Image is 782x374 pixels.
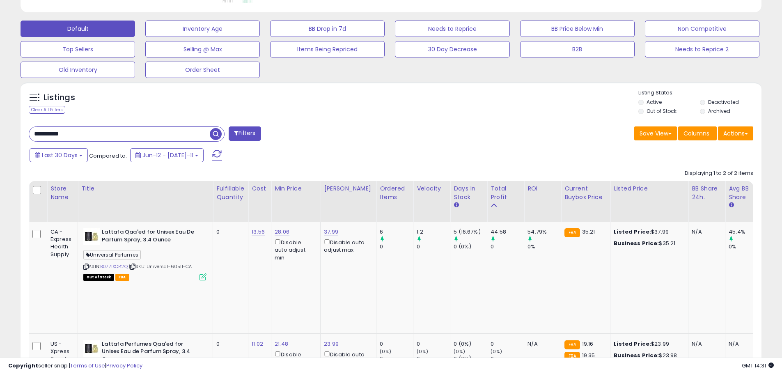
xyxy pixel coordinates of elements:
[491,348,502,355] small: (0%)
[83,340,100,357] img: 41WXSOVusSL._SL40_.jpg
[216,340,242,348] div: 0
[50,340,71,363] div: US - Xpress Supply
[81,184,209,193] div: Title
[145,21,260,37] button: Inventory Age
[527,184,557,193] div: ROI
[129,263,192,270] span: | SKU: Universal-60511-CA
[380,340,413,348] div: 0
[216,184,245,202] div: Fulfillable Quantity
[417,348,428,355] small: (0%)
[491,340,524,348] div: 0
[638,89,761,97] p: Listing States:
[729,243,762,250] div: 0%
[742,362,774,369] span: 2025-08-11 14:31 GMT
[130,148,204,162] button: Jun-12 - [DATE]-11
[685,170,753,177] div: Displaying 1 to 2 of 2 items
[100,263,128,270] a: B0771XCR2Q
[417,340,450,348] div: 0
[324,238,370,254] div: Disable auto adjust max
[395,41,509,57] button: 30 Day Decrease
[614,228,682,236] div: $37.99
[582,340,594,348] span: 19.16
[708,108,730,115] label: Archived
[50,228,71,258] div: CA - Express Health Supply
[647,108,677,115] label: Out of Stock
[89,152,127,160] span: Compared to:
[729,340,756,348] div: N/A
[275,238,314,262] div: Disable auto adjust min
[21,41,135,57] button: Top Sellers
[614,239,659,247] b: Business Price:
[417,243,450,250] div: 0
[491,184,521,202] div: Total Profit
[645,21,759,37] button: Non Competitive
[252,228,265,236] a: 13.56
[83,274,114,281] span: All listings that are currently out of stock and unavailable for purchase on Amazon
[718,126,753,140] button: Actions
[270,21,385,37] button: BB Drop in 7d
[491,243,524,250] div: 0
[614,340,651,348] b: Listed Price:
[729,184,759,202] div: Avg BB Share
[21,21,135,37] button: Default
[380,184,410,202] div: Ordered Items
[270,41,385,57] button: Items Being Repriced
[50,184,74,202] div: Store Name
[564,184,607,202] div: Current Buybox Price
[614,228,651,236] b: Listed Price:
[83,228,206,280] div: ASIN:
[692,340,719,348] div: N/A
[454,228,487,236] div: 5 (16.67%)
[8,362,142,370] div: seller snap | |
[106,362,142,369] a: Privacy Policy
[83,250,141,259] span: Universal Perfumes
[417,184,447,193] div: Velocity
[252,184,268,193] div: Cost
[216,228,242,236] div: 0
[454,348,465,355] small: (0%)
[145,41,260,57] button: Selling @ Max
[229,126,261,141] button: Filters
[29,106,65,114] div: Clear All Filters
[324,228,338,236] a: 37.99
[582,228,595,236] span: 35.21
[454,184,484,202] div: Days In Stock
[634,126,677,140] button: Save View
[527,228,561,236] div: 54.79%
[491,228,524,236] div: 44.58
[678,126,717,140] button: Columns
[42,151,78,159] span: Last 30 Days
[527,243,561,250] div: 0%
[275,184,317,193] div: Min Price
[729,202,734,209] small: Avg BB Share.
[380,243,413,250] div: 0
[527,340,555,348] div: N/A
[683,129,709,138] span: Columns
[614,240,682,247] div: $35.21
[647,99,662,106] label: Active
[252,340,263,348] a: 11.02
[692,228,719,236] div: N/A
[145,62,260,78] button: Order Sheet
[417,228,450,236] div: 1.2
[8,362,38,369] strong: Copyright
[142,151,193,159] span: Jun-12 - [DATE]-11
[83,228,100,245] img: 41WXSOVusSL._SL40_.jpg
[21,62,135,78] button: Old Inventory
[454,243,487,250] div: 0 (0%)
[395,21,509,37] button: Needs to Reprice
[115,274,129,281] span: FBA
[324,340,339,348] a: 23.99
[30,148,88,162] button: Last 30 Days
[614,184,685,193] div: Listed Price
[708,99,739,106] label: Deactivated
[275,228,289,236] a: 28.06
[275,340,288,348] a: 21.48
[614,340,682,348] div: $23.99
[102,228,202,246] b: Lattafa Qaa'ed for Unisex Eau De Parfum Spray, 3.4 Ounce
[44,92,75,103] h5: Listings
[692,184,722,202] div: BB Share 24h.
[645,41,759,57] button: Needs to Reprice 2
[454,340,487,348] div: 0 (0%)
[729,228,762,236] div: 45.4%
